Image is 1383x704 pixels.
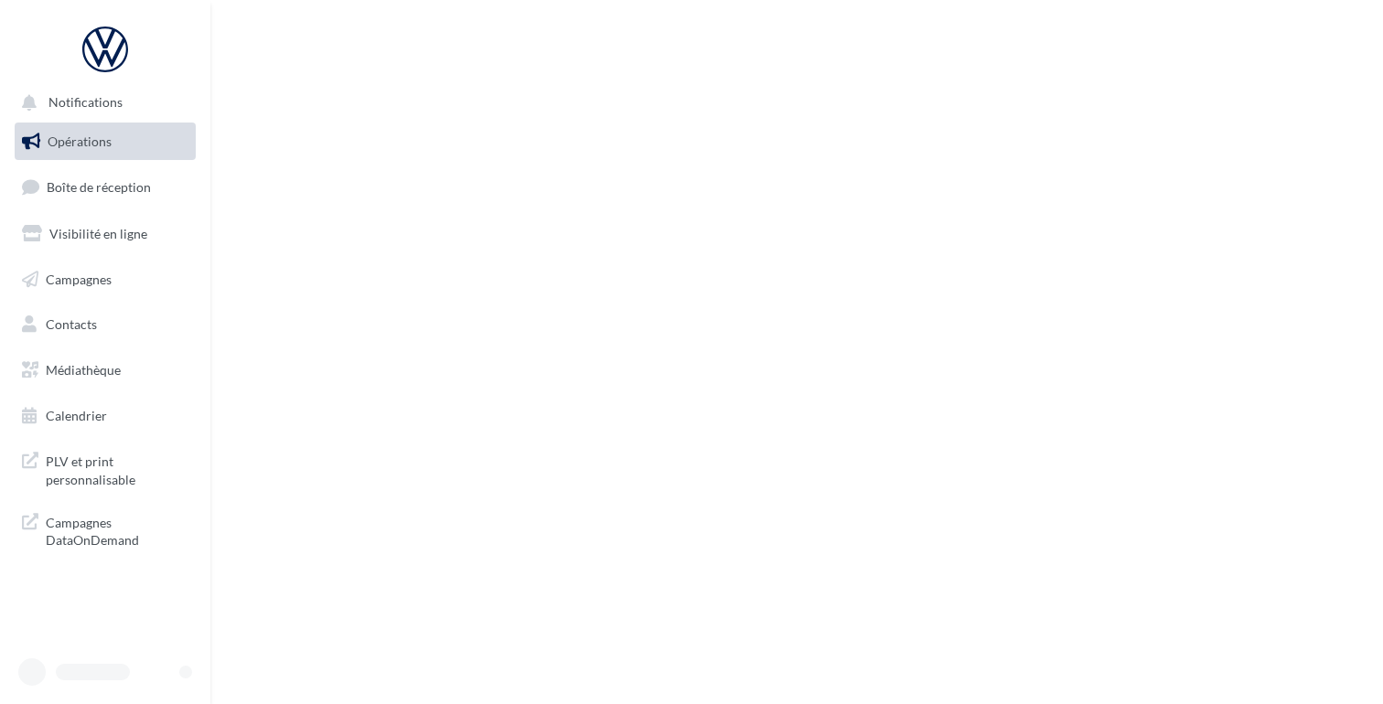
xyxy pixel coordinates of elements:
[11,123,199,161] a: Opérations
[47,179,151,195] span: Boîte de réception
[11,167,199,207] a: Boîte de réception
[11,305,199,344] a: Contacts
[11,261,199,299] a: Campagnes
[48,95,123,111] span: Notifications
[46,316,97,332] span: Contacts
[49,226,147,241] span: Visibilité en ligne
[11,215,199,253] a: Visibilité en ligne
[11,503,199,557] a: Campagnes DataOnDemand
[46,449,188,488] span: PLV et print personnalisable
[48,133,112,149] span: Opérations
[11,351,199,389] a: Médiathèque
[11,397,199,435] a: Calendrier
[11,442,199,496] a: PLV et print personnalisable
[46,271,112,286] span: Campagnes
[46,408,107,423] span: Calendrier
[46,510,188,549] span: Campagnes DataOnDemand
[46,362,121,378] span: Médiathèque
